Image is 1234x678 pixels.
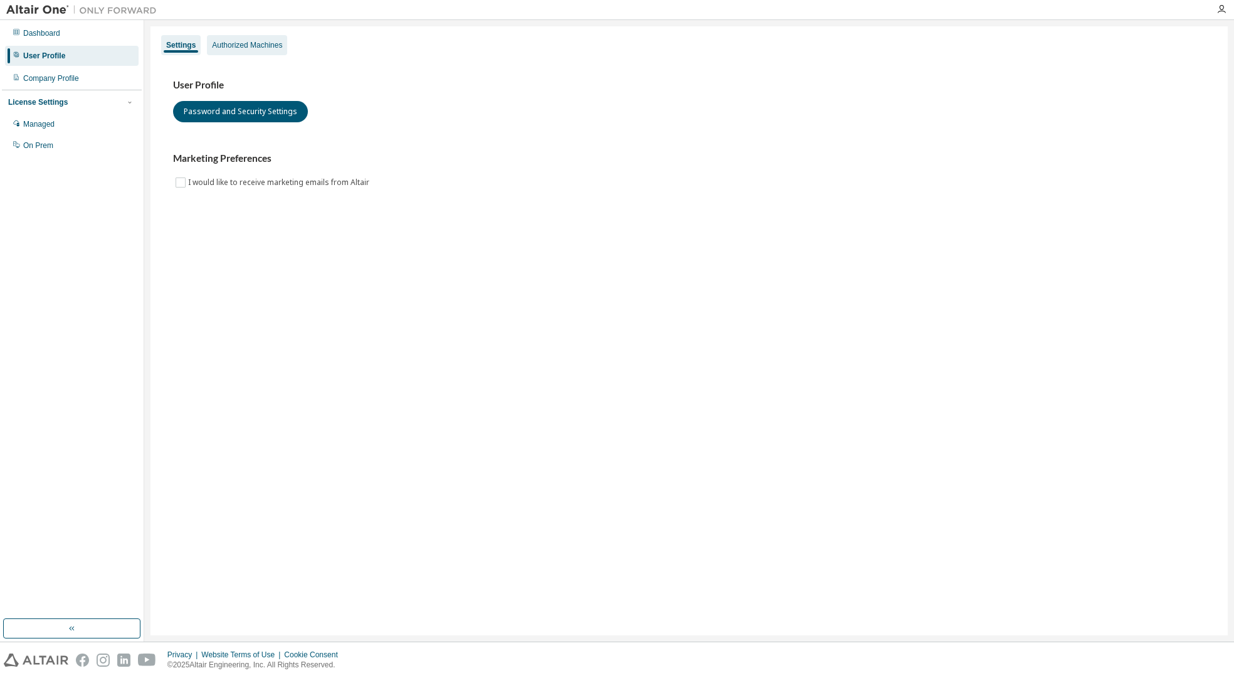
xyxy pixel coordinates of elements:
[23,28,60,38] div: Dashboard
[188,175,372,190] label: I would like to receive marketing emails from Altair
[6,4,163,16] img: Altair One
[173,152,1205,165] h3: Marketing Preferences
[166,40,196,50] div: Settings
[76,654,89,667] img: facebook.svg
[138,654,156,667] img: youtube.svg
[167,660,345,670] p: © 2025 Altair Engineering, Inc. All Rights Reserved.
[8,97,68,107] div: License Settings
[4,654,68,667] img: altair_logo.svg
[23,119,55,129] div: Managed
[97,654,110,667] img: instagram.svg
[23,51,65,61] div: User Profile
[117,654,130,667] img: linkedin.svg
[284,650,345,660] div: Cookie Consent
[23,140,53,151] div: On Prem
[173,79,1205,92] h3: User Profile
[201,650,284,660] div: Website Terms of Use
[212,40,282,50] div: Authorized Machines
[173,101,308,122] button: Password and Security Settings
[23,73,79,83] div: Company Profile
[167,650,201,660] div: Privacy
